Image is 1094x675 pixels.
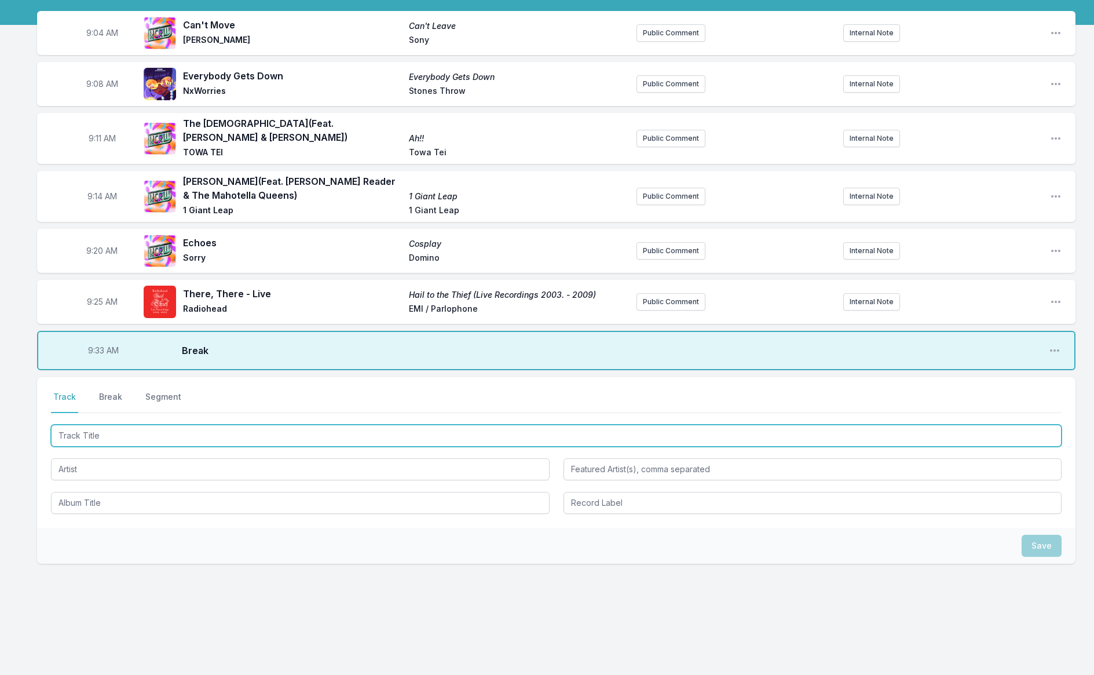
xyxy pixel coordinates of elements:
[409,71,628,83] span: Everybody Gets Down
[409,289,628,301] span: Hail to the Thief (Live Recordings 2003. - 2009)
[86,78,118,90] span: Timestamp
[1022,535,1062,557] button: Save
[843,130,900,147] button: Internal Note
[409,147,628,160] span: Towa Tei
[51,492,550,514] input: Album Title
[182,344,1040,357] span: Break
[183,287,402,301] span: There, There - Live
[409,20,628,32] span: Can't Leave
[144,68,176,100] img: Everybody Gets Down
[87,296,118,308] span: Timestamp
[843,242,900,260] button: Internal Note
[1049,345,1060,356] button: Open playlist item options
[636,242,705,260] button: Public Comment
[1050,78,1062,90] button: Open playlist item options
[183,34,402,48] span: [PERSON_NAME]
[51,458,550,480] input: Artist
[409,85,628,99] span: Stones Throw
[1050,245,1062,257] button: Open playlist item options
[86,27,118,39] span: Timestamp
[183,116,402,144] span: The [DEMOGRAPHIC_DATA] (Feat. [PERSON_NAME] & [PERSON_NAME])
[86,245,118,257] span: Timestamp
[144,180,176,213] img: 1 Giant Leap
[183,174,402,202] span: [PERSON_NAME] (Feat. [PERSON_NAME] Reader & The Mahotella Queens)
[183,85,402,99] span: NxWorries
[183,69,402,83] span: Everybody Gets Down
[144,17,176,49] img: Can't Leave
[1050,191,1062,202] button: Open playlist item options
[409,238,628,250] span: Cosplay
[636,293,705,311] button: Public Comment
[51,425,1062,447] input: Track Title
[183,236,402,250] span: Echoes
[636,130,705,147] button: Public Comment
[636,75,705,93] button: Public Comment
[409,252,628,266] span: Domino
[183,147,402,160] span: TOWA TEI
[183,18,402,32] span: Can't Move
[1050,133,1062,144] button: Open playlist item options
[89,133,116,144] span: Timestamp
[409,303,628,317] span: EMI / Parlophone
[183,303,402,317] span: Radiohead
[1050,296,1062,308] button: Open playlist item options
[144,286,176,318] img: Hail to the Thief (Live Recordings 2003. - 2009)
[843,293,900,311] button: Internal Note
[843,24,900,42] button: Internal Note
[88,345,119,356] span: Timestamp
[97,391,125,413] button: Break
[183,252,402,266] span: Sorry
[51,391,78,413] button: Track
[409,191,628,202] span: 1 Giant Leap
[144,122,176,155] img: Ah!!
[843,188,900,205] button: Internal Note
[843,75,900,93] button: Internal Note
[183,205,402,218] span: 1 Giant Leap
[143,391,184,413] button: Segment
[564,458,1062,480] input: Featured Artist(s), comma separated
[1050,27,1062,39] button: Open playlist item options
[564,492,1062,514] input: Record Label
[636,188,705,205] button: Public Comment
[87,191,117,202] span: Timestamp
[144,235,176,267] img: Cosplay
[409,34,628,48] span: Sony
[409,133,628,144] span: Ah!!
[636,24,705,42] button: Public Comment
[409,205,628,218] span: 1 Giant Leap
